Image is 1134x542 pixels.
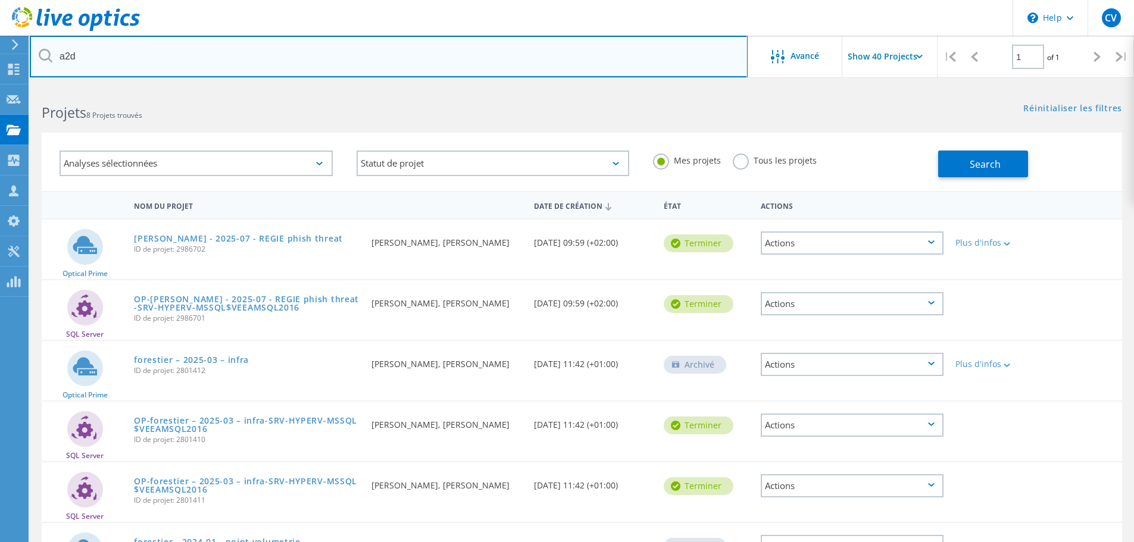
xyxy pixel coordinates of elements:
div: [DATE] 09:59 (+02:00) [528,280,658,319]
span: Optical Prime [63,270,108,277]
div: Actions [761,474,944,497]
span: Search [970,158,1001,171]
label: Tous les projets [733,153,817,165]
a: forestier – 2025-03 – infra [134,356,249,364]
span: ID de projet: 2986701 [134,315,360,322]
div: Terminer [664,234,733,252]
div: [DATE] 11:42 (+01:00) [528,462,658,502]
div: Date de création [528,194,658,217]
span: ID de projet: 2801410 [134,436,360,443]
div: | [938,36,962,78]
div: Actions [761,292,944,315]
div: [PERSON_NAME], [PERSON_NAME] [365,462,527,502]
a: Live Optics Dashboard [12,25,140,33]
div: Actions [761,353,944,376]
div: | [1110,36,1134,78]
div: Plus d'infos [955,360,1030,368]
a: OP-forestier – 2025-03 – infra-SRV-HYPERV-MSSQL$VEEAMSQL2016 [134,416,360,433]
div: [DATE] 11:42 (+01:00) [528,341,658,380]
a: Réinitialiser les filtres [1023,104,1122,114]
div: Plus d'infos [955,239,1030,247]
span: CV [1105,13,1117,23]
span: SQL Server [66,331,104,338]
div: Terminer [664,477,733,495]
a: OP-forestier – 2025-03 – infra-SRV-HYPERV-MSSQL$VEEAMSQL2016 [134,477,360,494]
a: OP-[PERSON_NAME] - 2025-07 - REGIE phish threat-SRV-HYPERV-MSSQL$VEEAMSQL2016 [134,295,360,312]
div: [DATE] 11:42 (+01:00) [528,402,658,441]
div: Actions [761,413,944,437]
span: 8 Projets trouvés [86,110,142,120]
span: SQL Server [66,452,104,459]
span: SQL Server [66,513,104,520]
div: Statut de projet [357,151,630,176]
a: [PERSON_NAME] - 2025-07 - REGIE phish threat [134,234,343,243]
span: ID de projet: 2986702 [134,246,360,253]
button: Search [938,151,1028,177]
div: [PERSON_NAME], [PERSON_NAME] [365,402,527,441]
div: [PERSON_NAME], [PERSON_NAME] [365,220,527,259]
label: Mes projets [653,153,721,165]
span: ID de projet: 2801412 [134,367,360,374]
div: Nom du projet [128,194,365,216]
div: Actions [761,231,944,255]
span: ID de projet: 2801411 [134,497,360,504]
div: État [658,194,755,216]
input: Rechercher des projets par nom, propriétaire, ID, société, etc. [30,36,748,77]
div: [DATE] 09:59 (+02:00) [528,220,658,259]
div: Analyses sélectionnées [60,151,333,176]
div: Terminer [664,295,733,313]
div: [PERSON_NAME], [PERSON_NAME] [365,280,527,319]
span: of 1 [1047,52,1060,62]
span: Optical Prime [63,391,108,399]
div: Terminer [664,416,733,434]
b: Projets [42,103,86,122]
span: Avancé [791,52,819,60]
div: Actions [755,194,949,216]
svg: \n [1027,12,1038,23]
div: Archivé [664,356,726,374]
div: [PERSON_NAME], [PERSON_NAME] [365,341,527,380]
